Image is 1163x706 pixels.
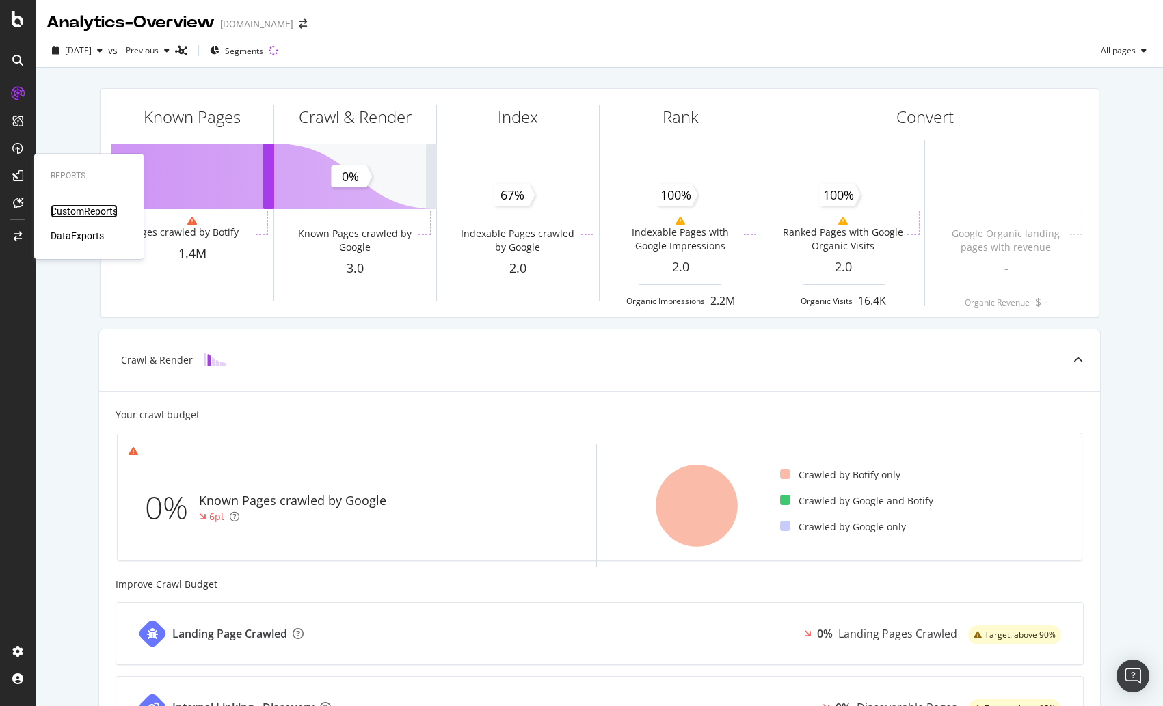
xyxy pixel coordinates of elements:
[299,105,412,128] div: Crawl & Render
[498,105,538,128] div: Index
[120,40,175,62] button: Previous
[51,170,127,182] div: Reports
[456,227,578,254] div: Indexable Pages crawled by Google
[131,226,239,239] div: Pages crawled by Botify
[204,353,226,366] img: block-icon
[108,44,120,57] span: vs
[1117,660,1149,692] div: Open Intercom Messenger
[780,520,906,534] div: Crawled by Google only
[299,19,307,29] div: arrow-right-arrow-left
[985,631,1056,639] span: Target: above 90%
[968,625,1061,644] div: warning label
[199,492,386,510] div: Known Pages crawled by Google
[172,626,287,642] div: Landing Page Crawled
[293,227,416,254] div: Known Pages crawled by Google
[817,626,833,642] div: 0%
[51,229,104,243] a: DataExports
[225,45,263,57] span: Segments
[51,204,118,218] a: CustomReports
[46,11,215,34] div: Analytics - Overview
[65,44,92,56] span: 2025 Jun. 24th
[437,260,599,277] div: 2.0
[710,293,735,309] div: 2.2M
[220,17,293,31] div: [DOMAIN_NAME]
[626,295,705,307] div: Organic Impressions
[780,468,900,482] div: Crawled by Botify only
[663,105,699,128] div: Rank
[46,40,108,62] button: [DATE]
[111,245,273,262] div: 1.4M
[1095,40,1152,62] button: All pages
[204,40,269,62] button: Segments
[120,44,159,56] span: Previous
[274,260,436,277] div: 3.0
[1095,44,1136,56] span: All pages
[116,408,200,422] div: Your crawl budget
[121,353,193,367] div: Crawl & Render
[838,626,957,642] div: Landing Pages Crawled
[619,226,741,253] div: Indexable Pages with Google Impressions
[600,258,762,276] div: 2.0
[780,494,933,508] div: Crawled by Google and Botify
[145,485,199,530] div: 0%
[116,578,1084,591] div: Improve Crawl Budget
[209,510,224,524] div: 6pt
[116,602,1084,665] a: Landing Page Crawled0%Landing Pages Crawledwarning label
[144,105,241,128] div: Known Pages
